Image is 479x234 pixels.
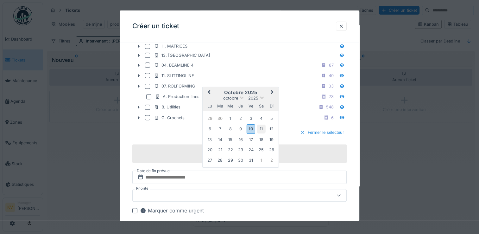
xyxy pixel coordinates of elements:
div: Marquer comme urgent [140,207,204,214]
span: 2025 [248,96,258,101]
div: 11. SLITTINGLINE [154,73,194,79]
div: Choose jeudi 9 octobre 2025 [236,125,245,133]
div: Choose jeudi 2 octobre 2025 [236,114,245,123]
div: Choose jeudi 23 octobre 2025 [236,146,245,154]
div: Ajouter un intervenant [132,219,188,228]
span: octobre [223,96,238,101]
div: dimanche [267,102,276,110]
div: Choose jeudi 16 octobre 2025 [236,135,245,144]
div: Choose dimanche 26 octobre 2025 [267,146,276,154]
div: 04. BEAMLINE 4 [154,62,193,68]
div: 6 [331,115,334,121]
div: Fermer le sélecteur [298,128,347,137]
div: 07. ROLFORMING [154,83,195,89]
div: Choose mardi 28 octobre 2025 [216,156,224,165]
div: Choose lundi 20 octobre 2025 [205,146,214,154]
div: vendredi [247,102,255,110]
div: G. Crochets [154,115,185,121]
div: Choose dimanche 19 octobre 2025 [267,135,276,144]
h3: Créer un ticket [132,22,179,30]
div: 548 [326,104,334,110]
div: Choose dimanche 12 octobre 2025 [267,125,276,133]
div: 13. [GEOGRAPHIC_DATA] [154,52,210,58]
div: 73 [329,94,334,100]
div: Choose dimanche 2 novembre 2025 [267,156,276,165]
div: lundi [205,102,214,110]
button: Previous Month [203,88,213,98]
div: Choose mardi 14 octobre 2025 [216,135,224,144]
div: Choose samedi 1 novembre 2025 [257,156,265,165]
div: Choose jeudi 30 octobre 2025 [236,156,245,165]
div: Choose lundi 29 septembre 2025 [205,114,214,123]
div: 87 [329,62,334,68]
div: Choose mercredi 1 octobre 2025 [226,114,235,123]
div: H. MATRICES [154,43,187,49]
div: Choose vendredi 31 octobre 2025 [247,156,255,165]
div: Choose mercredi 22 octobre 2025 [226,146,235,154]
div: Choose mardi 21 octobre 2025 [216,146,224,154]
div: Month octobre, 2025 [205,113,276,165]
div: 40 [329,73,334,79]
div: Choose mardi 30 septembre 2025 [216,114,224,123]
div: samedi [257,102,265,110]
div: Choose mardi 7 octobre 2025 [216,125,224,133]
div: A. Production lines [155,94,199,100]
div: Choose mercredi 8 octobre 2025 [226,125,235,133]
div: B. Utilities [154,104,180,110]
div: mercredi [226,102,235,110]
div: Choose lundi 27 octobre 2025 [205,156,214,165]
div: Choose mercredi 29 octobre 2025 [226,156,235,165]
div: Choose lundi 6 octobre 2025 [205,125,214,133]
div: Choose samedi 25 octobre 2025 [257,146,265,154]
label: Date de fin prévue [136,167,170,174]
div: 33 [329,83,334,89]
h2: octobre 2025 [203,90,279,95]
div: Choose samedi 11 octobre 2025 [257,125,265,133]
div: jeudi [236,102,245,110]
div: Choose samedi 4 octobre 2025 [257,114,265,123]
div: Choose lundi 13 octobre 2025 [205,135,214,144]
div: Choose vendredi 10 octobre 2025 [247,124,255,133]
div: Choose vendredi 17 octobre 2025 [247,135,255,144]
div: Choose vendredi 3 octobre 2025 [247,114,255,123]
div: Choose mercredi 15 octobre 2025 [226,135,235,144]
div: Choose vendredi 24 octobre 2025 [247,146,255,154]
button: Next Month [268,88,278,98]
div: Choose dimanche 5 octobre 2025 [267,114,276,123]
div: Choose samedi 18 octobre 2025 [257,135,265,144]
div: mardi [216,102,224,110]
label: Priorité [135,186,150,191]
